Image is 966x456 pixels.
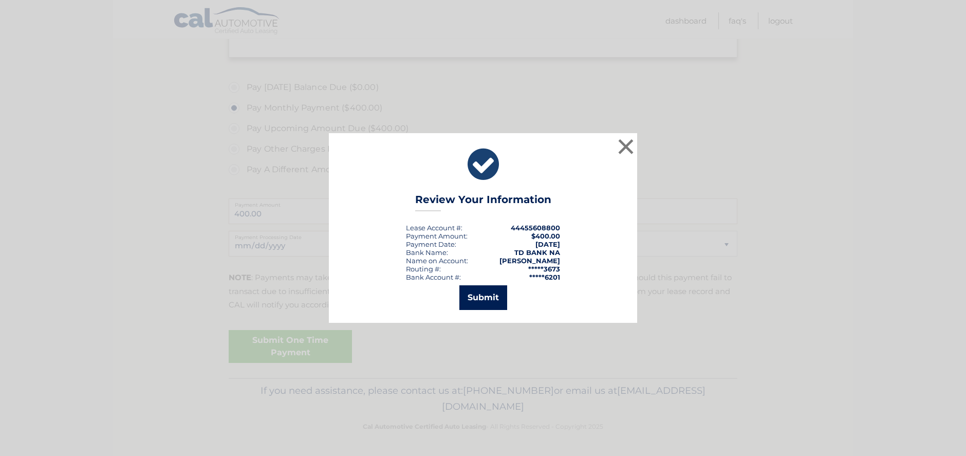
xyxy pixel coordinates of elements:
button: × [616,136,636,157]
div: Name on Account: [406,257,468,265]
strong: 44455608800 [511,224,560,232]
div: Lease Account #: [406,224,462,232]
div: Routing #: [406,265,441,273]
div: Bank Account #: [406,273,461,281]
span: [DATE] [535,240,560,248]
h3: Review Your Information [415,193,551,211]
div: Bank Name: [406,248,448,257]
span: $400.00 [531,232,560,240]
div: Payment Amount: [406,232,468,240]
div: : [406,240,456,248]
strong: [PERSON_NAME] [499,257,560,265]
button: Submit [459,285,507,310]
strong: TD BANK NA [514,248,560,257]
span: Payment Date [406,240,455,248]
